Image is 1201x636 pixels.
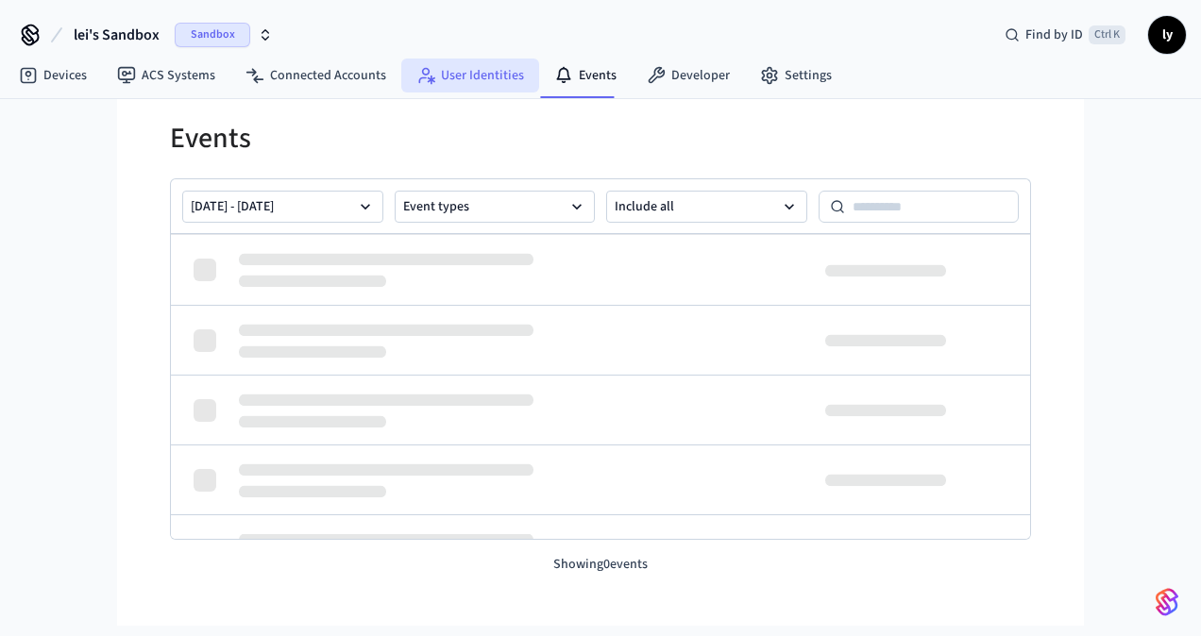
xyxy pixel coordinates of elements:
a: Devices [4,59,102,92]
div: Find by IDCtrl K [990,18,1141,52]
p: Showing 0 events [170,555,1031,575]
img: SeamLogoGradient.69752ec5.svg [1156,587,1178,617]
a: User Identities [401,59,539,92]
button: Include all [606,191,807,223]
span: Sandbox [175,23,250,47]
span: Ctrl K [1089,25,1125,44]
button: Event types [395,191,596,223]
a: Developer [632,59,745,92]
button: ly [1148,16,1186,54]
span: lei's Sandbox [74,24,160,46]
span: Find by ID [1025,25,1083,44]
h1: Events [170,122,1031,156]
button: [DATE] - [DATE] [182,191,383,223]
a: Settings [745,59,847,92]
a: Events [539,59,632,92]
span: ly [1150,18,1184,52]
a: Connected Accounts [230,59,401,92]
a: ACS Systems [102,59,230,92]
